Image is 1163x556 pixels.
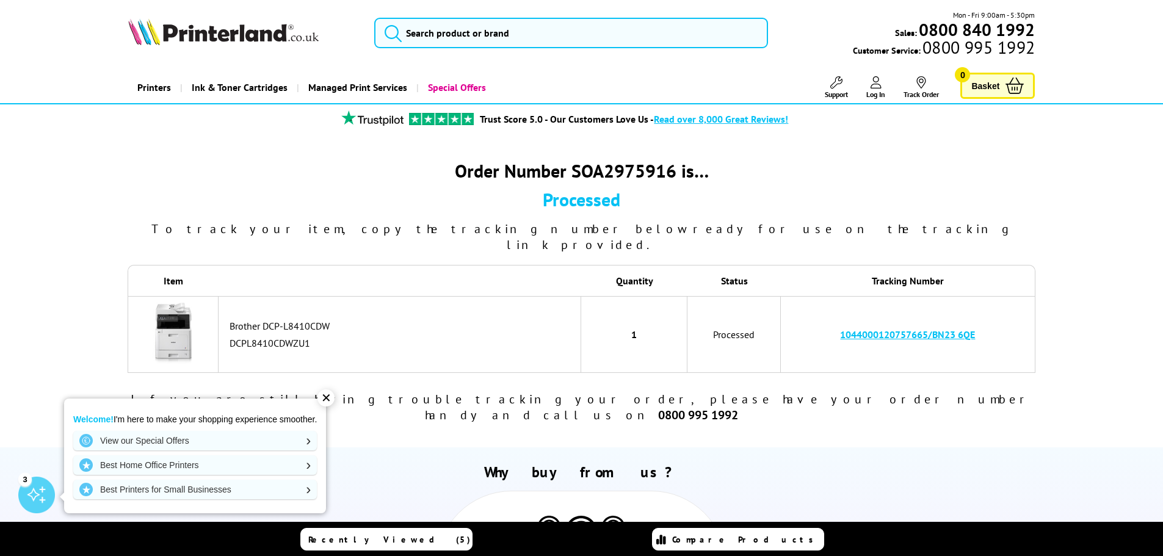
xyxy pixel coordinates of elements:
span: 0 [955,67,970,82]
span: Support [825,90,848,99]
div: DCPL8410CDWZU1 [230,337,575,349]
img: Brother DCP-L8410CDW [143,303,204,364]
h2: Why buy from us? [128,463,1035,482]
strong: Welcome! [73,414,114,424]
img: Printer Experts [600,516,627,547]
th: Tracking Number [781,265,1035,296]
a: Support [825,76,848,99]
div: Order Number SOA2975916 is… [128,159,1035,182]
a: Best Printers for Small Businesses [73,480,317,499]
a: Basket 0 [960,73,1035,99]
a: Log In [866,76,885,99]
div: ✕ [317,389,335,406]
span: Sales: [895,27,917,38]
a: Printers [128,72,180,103]
span: Recently Viewed (5) [308,534,471,545]
a: View our Special Offers [73,431,317,450]
span: Mon - Fri 9:00am - 5:30pm [953,9,1035,21]
div: If you are still having trouble tracking your order, please have your order number handy and call... [128,391,1035,423]
td: 1 [581,296,687,373]
input: Search product or brand [374,18,768,48]
img: trustpilot rating [336,110,409,126]
img: Printer Experts [535,516,563,547]
td: Processed [687,296,781,373]
img: Printerland Logo [128,18,319,45]
a: Managed Print Services [297,72,416,103]
span: Ink & Toner Cartridges [192,72,288,103]
a: Printerland Logo [128,18,360,48]
th: Quantity [581,265,687,296]
span: 0800 995 1992 [921,42,1035,53]
a: Track Order [904,76,939,99]
a: 1044000120757665/BN23 6QE [840,328,975,341]
a: Ink & Toner Cartridges [180,72,297,103]
a: Compare Products [652,528,824,551]
a: Trust Score 5.0 - Our Customers Love Us -Read over 8,000 Great Reviews! [480,113,788,125]
span: Log In [866,90,885,99]
span: To track your item, copy the tracking number below ready for use on the tracking link provided. [151,221,1012,253]
p: I'm here to make your shopping experience smoother. [73,414,317,425]
a: Best Home Office Printers [73,455,317,475]
a: Special Offers [416,72,495,103]
div: Processed [128,187,1035,211]
a: Recently Viewed (5) [300,528,473,551]
span: Basket [971,78,999,94]
th: Status [687,265,781,296]
span: Compare Products [672,534,820,545]
img: trustpilot rating [409,113,474,125]
div: Brother DCP-L8410CDW [230,320,575,332]
div: 3 [18,472,32,486]
span: Customer Service: [853,42,1035,56]
span: Read over 8,000 Great Reviews! [654,113,788,125]
b: 0800 840 1992 [919,18,1035,41]
b: 0800 995 1992 [658,407,738,423]
th: Item [128,265,219,296]
a: 0800 840 1992 [917,24,1035,35]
